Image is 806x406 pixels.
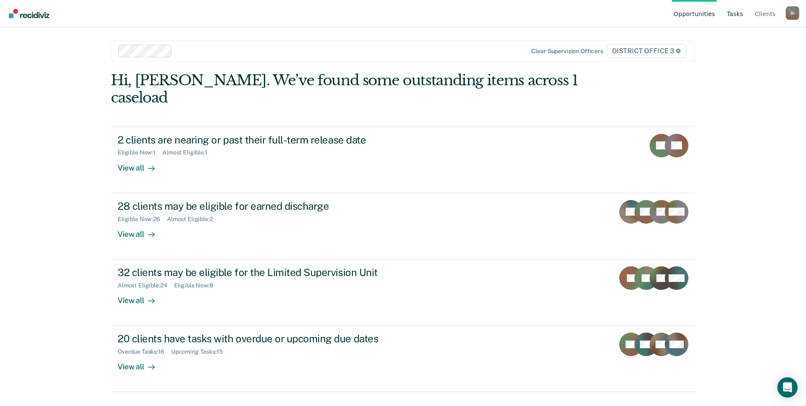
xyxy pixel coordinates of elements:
div: 28 clients may be eligible for earned discharge [118,200,414,212]
div: Upcoming Tasks : 15 [171,348,230,355]
a: 28 clients may be eligible for earned dischargeEligible Now:26Almost Eligible:2View all [111,193,695,260]
a: 2 clients are nearing or past their full-term release dateEligible Now:1Almost Eligible:1View all [111,127,695,193]
div: 20 clients have tasks with overdue or upcoming due dates [118,333,414,345]
button: Profile dropdown button [786,6,799,20]
div: View all [118,289,165,306]
div: View all [118,156,165,173]
div: Almost Eligible : 1 [162,149,214,156]
div: View all [118,222,165,239]
div: Almost Eligible : 24 [118,282,174,289]
div: Open Intercom Messenger [777,377,798,398]
div: Overdue Tasks : 16 [118,348,171,355]
div: Almost Eligible : 2 [167,216,220,223]
span: DISTRICT OFFICE 3 [607,44,686,58]
a: 20 clients have tasks with overdue or upcoming due datesOverdue Tasks:16Upcoming Tasks:15View all [111,326,695,392]
div: Eligible Now : 8 [174,282,220,289]
div: Eligible Now : 26 [118,216,167,223]
div: Eligible Now : 1 [118,149,162,156]
div: B I [786,6,799,20]
div: 2 clients are nearing or past their full-term release date [118,134,414,146]
a: 32 clients may be eligible for the Limited Supervision UnitAlmost Eligible:24Eligible Now:8View all [111,260,695,326]
div: Hi, [PERSON_NAME]. We’ve found some outstanding items across 1 caseload [111,72,578,106]
div: Clear supervision officers [531,48,603,55]
img: Recidiviz [9,9,49,18]
div: View all [118,355,165,372]
div: 32 clients may be eligible for the Limited Supervision Unit [118,266,414,279]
